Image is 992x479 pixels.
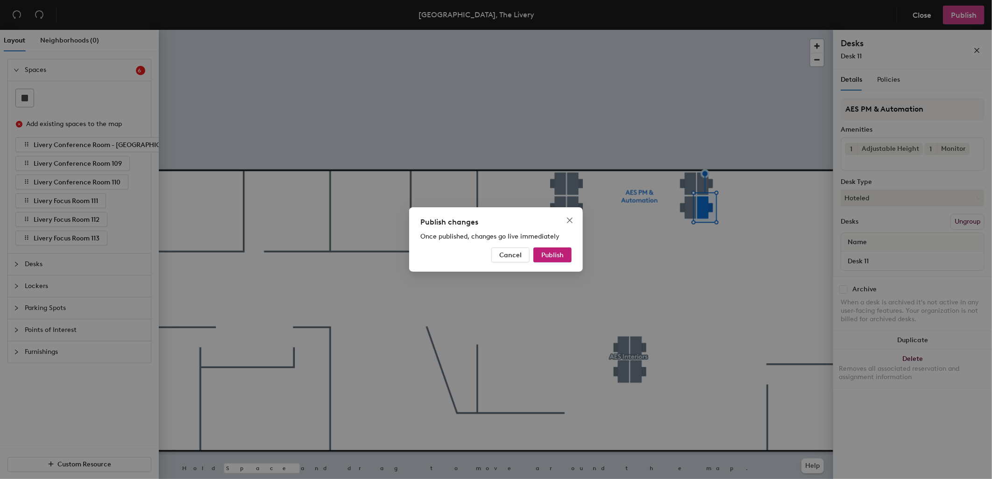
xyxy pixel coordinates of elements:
button: Close [562,213,577,228]
button: Publish [533,247,572,262]
span: Close [562,217,577,224]
button: Cancel [491,247,530,262]
span: Publish [541,251,564,259]
div: Publish changes [420,217,572,228]
span: Once published, changes go live immediately [420,232,560,240]
span: close [566,217,574,224]
span: Cancel [499,251,522,259]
